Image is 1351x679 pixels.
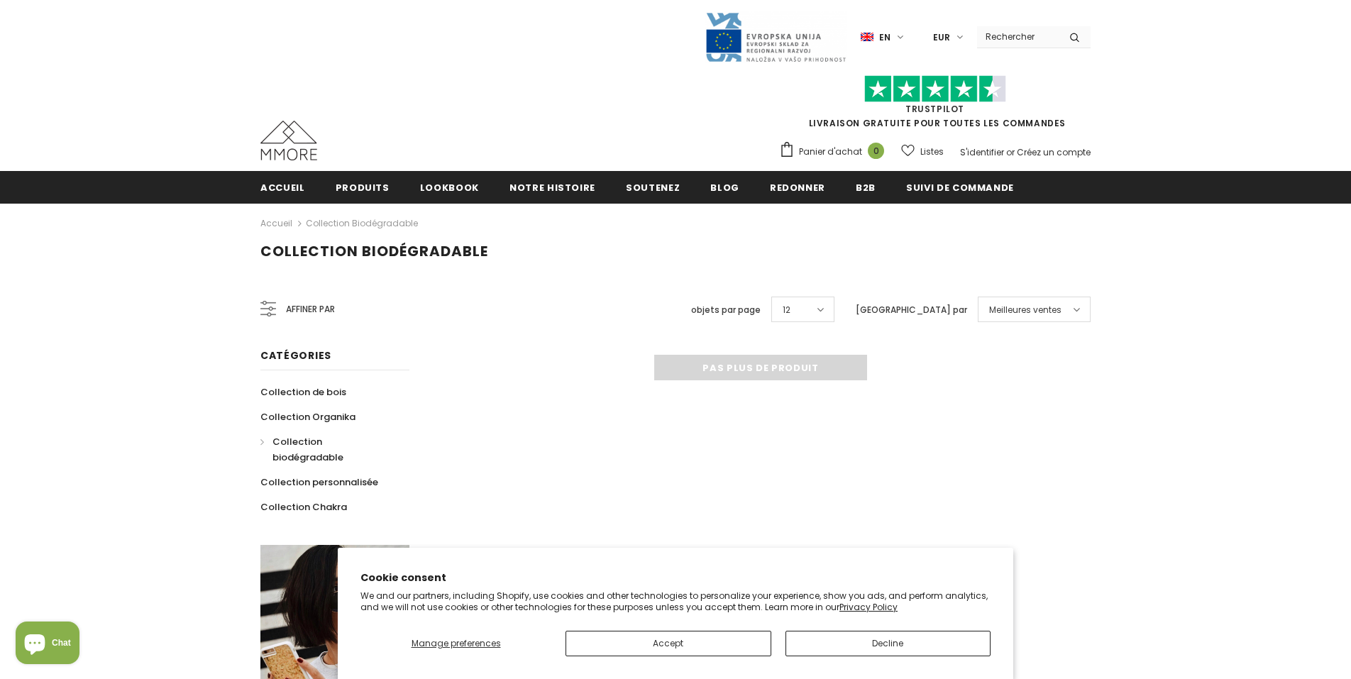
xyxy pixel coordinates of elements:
[710,181,739,194] span: Blog
[260,241,488,261] span: Collection biodégradable
[509,181,595,194] span: Notre histoire
[566,631,771,656] button: Accept
[260,385,346,399] span: Collection de bois
[710,171,739,203] a: Blog
[906,181,1014,194] span: Suivi de commande
[977,26,1059,47] input: Search Site
[856,303,967,317] label: [GEOGRAPHIC_DATA] par
[856,171,876,203] a: B2B
[861,31,873,43] img: i-lang-1.png
[260,500,347,514] span: Collection Chakra
[260,215,292,232] a: Accueil
[779,141,891,162] a: Panier d'achat 0
[864,75,1006,103] img: Faites confiance aux étoiles pilotes
[260,380,346,404] a: Collection de bois
[879,31,890,45] span: en
[839,601,898,613] a: Privacy Policy
[901,139,944,164] a: Listes
[336,181,390,194] span: Produits
[1006,146,1015,158] span: or
[1017,146,1091,158] a: Créez un compte
[11,622,84,668] inbox-online-store-chat: Shopify online store chat
[260,429,394,470] a: Collection biodégradable
[933,31,950,45] span: EUR
[260,495,347,519] a: Collection Chakra
[705,11,847,63] img: Javni Razpis
[906,171,1014,203] a: Suivi de commande
[260,121,317,160] img: Cas MMORE
[260,470,378,495] a: Collection personnalisée
[260,348,331,363] span: Catégories
[779,82,1091,129] span: LIVRAISON GRATUITE POUR TOUTES LES COMMANDES
[260,475,378,489] span: Collection personnalisée
[360,631,551,656] button: Manage preferences
[626,181,680,194] span: soutenez
[260,181,305,194] span: Accueil
[783,303,790,317] span: 12
[509,171,595,203] a: Notre histoire
[705,31,847,43] a: Javni Razpis
[360,570,991,585] h2: Cookie consent
[960,146,1004,158] a: S'identifier
[420,171,479,203] a: Lookbook
[272,435,343,464] span: Collection biodégradable
[868,143,884,159] span: 0
[626,171,680,203] a: soutenez
[412,637,501,649] span: Manage preferences
[920,145,944,159] span: Listes
[799,145,862,159] span: Panier d'achat
[691,303,761,317] label: objets par page
[905,103,964,115] a: TrustPilot
[260,404,355,429] a: Collection Organika
[770,171,825,203] a: Redonner
[286,302,335,317] span: Affiner par
[770,181,825,194] span: Redonner
[785,631,991,656] button: Decline
[856,181,876,194] span: B2B
[989,303,1061,317] span: Meilleures ventes
[306,217,418,229] a: Collection biodégradable
[336,171,390,203] a: Produits
[260,171,305,203] a: Accueil
[260,410,355,424] span: Collection Organika
[420,181,479,194] span: Lookbook
[360,590,991,612] p: We and our partners, including Shopify, use cookies and other technologies to personalize your ex...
